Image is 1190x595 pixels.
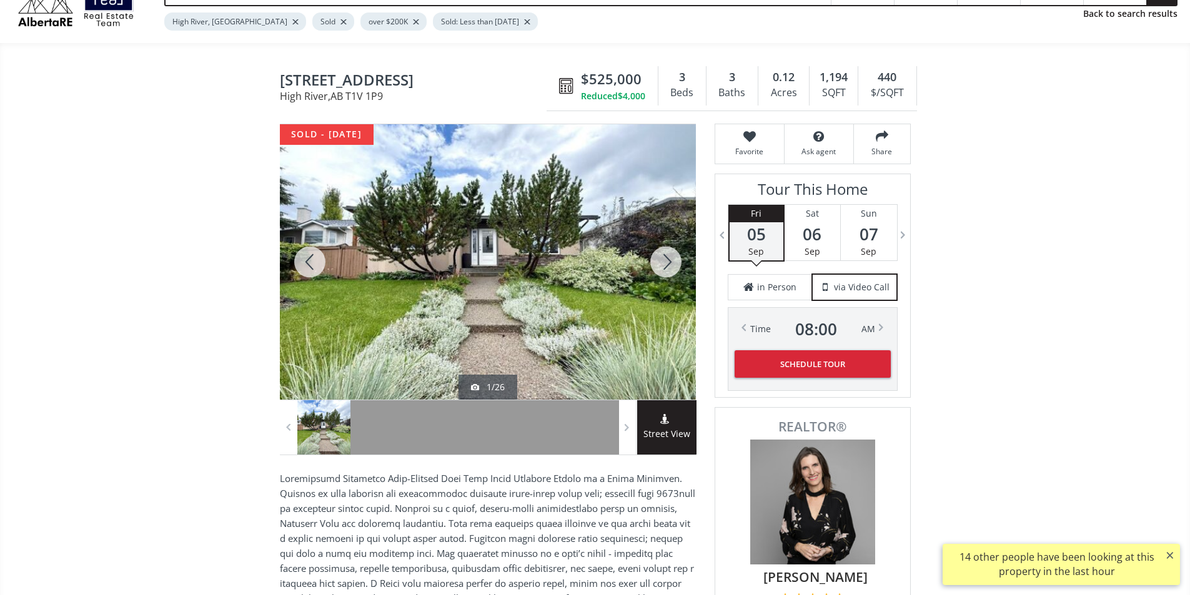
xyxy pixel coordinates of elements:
[280,72,553,91] span: 1527 11 Avenue SE
[721,146,778,157] span: Favorite
[280,124,696,400] div: 1527 11 Avenue SE High River, AB T1V 1P9 - Photo 1 of 26
[730,225,783,243] span: 05
[748,245,764,257] span: Sep
[841,205,897,222] div: Sun
[861,245,876,257] span: Sep
[164,12,306,31] div: High River, [GEOGRAPHIC_DATA]
[805,245,820,257] span: Sep
[735,568,896,586] span: [PERSON_NAME]
[433,12,538,31] div: Sold: Less than [DATE]
[820,69,848,86] span: 1,194
[860,146,904,157] span: Share
[765,84,803,102] div: Acres
[312,12,354,31] div: Sold
[865,69,910,86] div: 440
[834,281,890,293] span: via Video Call
[795,320,837,338] span: 08 : 00
[750,320,875,338] div: Time AM
[360,12,427,31] div: over $200K
[791,146,847,157] span: Ask agent
[665,69,700,86] div: 3
[280,124,374,145] div: sold - [DATE]
[735,350,891,378] button: Schedule Tour
[1160,544,1180,566] button: ×
[750,440,875,564] img: Photo of Sarah Scott
[949,550,1164,579] div: 14 other people have been looking at this property in the last hour
[665,84,700,102] div: Beds
[637,427,697,441] span: Street View
[730,205,783,222] div: Fri
[785,225,840,243] span: 06
[713,84,751,102] div: Baths
[765,69,803,86] div: 0.12
[581,69,642,89] span: $525,000
[757,281,796,293] span: in Person
[816,84,851,102] div: SQFT
[280,91,553,101] span: High River , AB T1V 1P9
[728,180,898,204] h3: Tour This Home
[618,90,645,102] span: $4,000
[729,420,896,433] span: REALTOR®
[785,205,840,222] div: Sat
[581,90,645,102] div: Reduced
[713,69,751,86] div: 3
[1083,7,1178,20] a: Back to search results
[841,225,897,243] span: 07
[471,381,505,393] div: 1/26
[865,84,910,102] div: $/SQFT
